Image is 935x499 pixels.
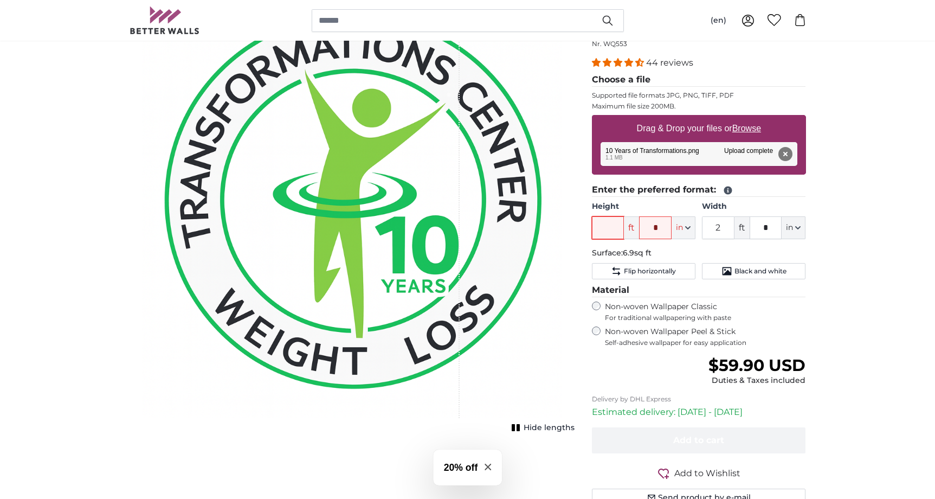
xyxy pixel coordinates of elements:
[674,467,740,480] span: Add to Wishlist
[605,338,806,347] span: Self-adhesive wallpaper for easy application
[592,183,806,197] legend: Enter the preferred format:
[623,248,652,258] span: 6.9sq ft
[592,248,806,259] p: Surface:
[624,216,639,239] span: ft
[732,124,761,133] u: Browse
[782,216,805,239] button: in
[605,327,806,347] label: Non-woven Wallpaper Peel & Stick
[130,7,200,34] img: Betterwalls
[734,216,750,239] span: ft
[592,57,646,68] span: 4.34 stars
[508,420,575,436] button: Hide lengths
[702,263,805,279] button: Black and white
[702,201,805,212] label: Width
[524,423,575,433] span: Hide lengths
[592,40,627,48] span: Nr. WQ553
[592,406,806,419] p: Estimated delivery: [DATE] - [DATE]
[592,263,695,279] button: Flip horizontally
[592,73,806,87] legend: Choose a file
[676,222,683,233] span: in
[734,267,786,276] span: Black and white
[708,375,805,386] div: Duties & Taxes included
[624,267,676,276] span: Flip horizontally
[605,314,806,322] span: For traditional wallpapering with paste
[592,427,806,453] button: Add to cart
[672,216,695,239] button: in
[646,57,693,68] span: 44 reviews
[786,222,793,233] span: in
[592,466,806,480] button: Add to Wishlist
[632,118,765,139] label: Drag & Drop your files or
[702,11,735,30] button: (en)
[592,201,695,212] label: Height
[592,91,806,100] p: Supported file formats JPG, PNG, TIFF, PDF
[592,395,806,404] p: Delivery by DHL Express
[673,435,724,445] span: Add to cart
[708,355,805,375] span: $59.90 USD
[605,302,806,322] label: Non-woven Wallpaper Classic
[592,102,806,111] p: Maximum file size 200MB.
[592,284,806,297] legend: Material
